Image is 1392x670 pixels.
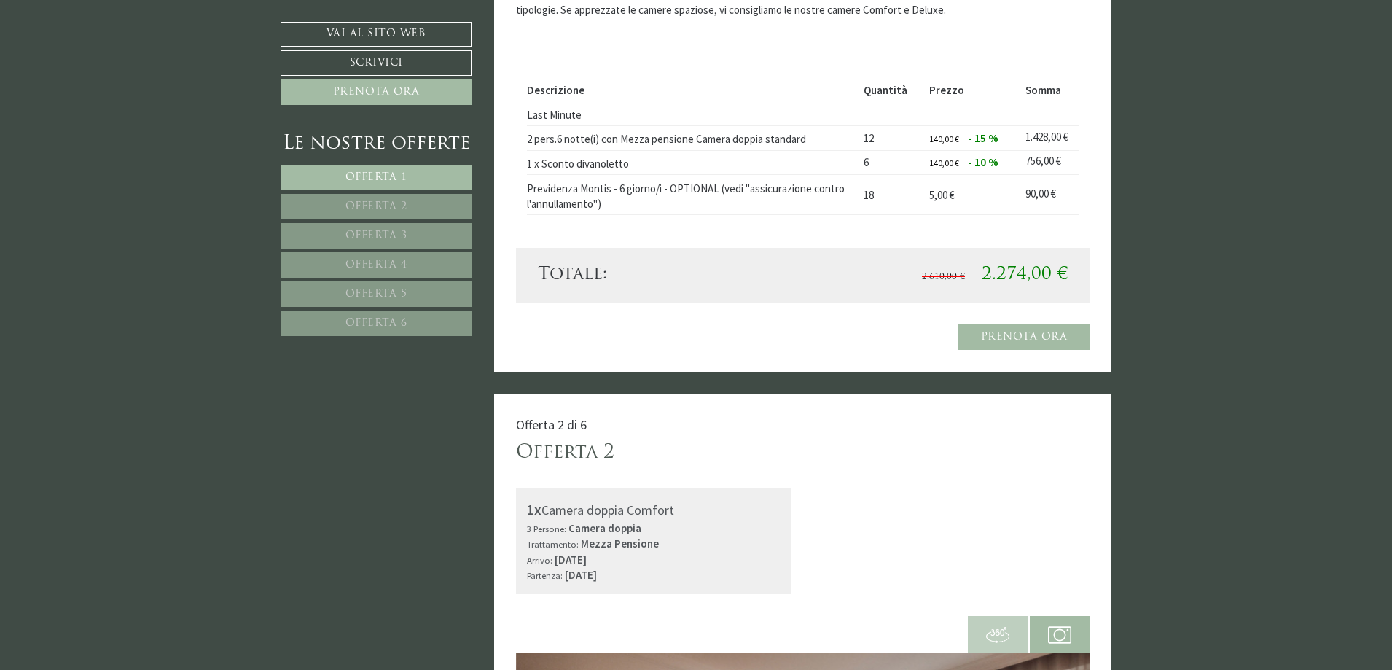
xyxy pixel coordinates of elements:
[1020,175,1079,215] td: 90,00 €
[345,230,407,241] span: Offerta 3
[568,521,641,535] b: Camera doppia
[858,175,923,215] td: 18
[1048,623,1071,647] img: camera.svg
[527,538,579,550] small: Trattamento:
[345,172,407,183] span: Offerta 1
[929,157,959,168] span: 140,00 €
[495,384,575,410] button: Invia
[929,133,959,144] span: 140,00 €
[923,79,1020,101] th: Prezzo
[527,175,859,215] td: Previdenza Montis - 6 giorno/i - OPTIONAL (vedi "assicurazione contro l'annullamento")
[281,131,472,157] div: Le nostre offerte
[858,150,923,175] td: 6
[1020,150,1079,175] td: 756,00 €
[527,101,859,126] td: Last Minute
[1020,79,1079,101] th: Somma
[516,440,614,467] div: Offerta 2
[527,523,566,534] small: 3 Persone:
[555,553,587,566] b: [DATE]
[527,79,859,101] th: Descrizione
[281,79,472,105] a: Prenota ora
[922,273,965,281] span: 2.610,00 €
[345,260,407,270] span: Offerta 4
[929,188,955,202] span: 5,00 €
[22,42,193,52] div: Montis – Active Nature Spa
[527,499,781,521] div: Camera doppia Comfort
[858,125,923,150] td: 12
[986,623,1009,647] img: 360-grad.svg
[958,324,1090,350] a: Prenota ora
[858,79,923,101] th: Quantità
[527,500,541,518] b: 1x
[527,262,803,287] div: Totale:
[968,131,998,145] span: - 15 %
[345,318,407,329] span: Offerta 6
[982,266,1068,284] span: 2.274,00 €
[581,537,659,550] b: Mezza Pensione
[516,416,587,433] span: Offerta 2 di 6
[527,125,859,150] td: 2 pers.6 notte(i) con Mezza pensione Camera doppia standard
[345,201,407,212] span: Offerta 2
[259,11,316,34] div: giovedì
[11,39,200,80] div: Buon giorno, come possiamo aiutarla?
[281,22,472,47] a: Vai al sito web
[565,568,597,582] b: [DATE]
[527,554,552,566] small: Arrivo:
[345,289,407,300] span: Offerta 5
[1020,125,1079,150] td: 1.428,00 €
[527,150,859,175] td: 1 x Sconto divanoletto
[527,569,563,581] small: Partenza:
[22,68,193,77] small: 08:35
[968,155,998,169] span: - 10 %
[281,50,472,76] a: Scrivici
